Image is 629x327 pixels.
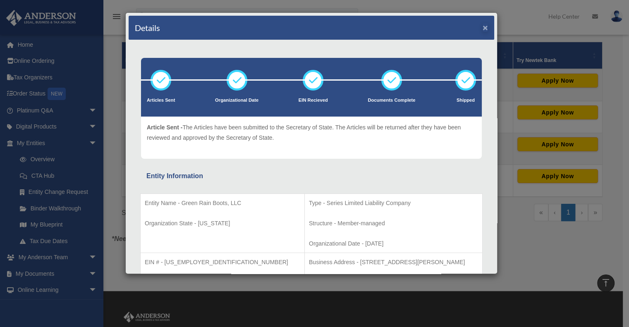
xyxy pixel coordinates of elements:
[368,96,415,105] p: Documents Complete
[147,122,476,143] p: The Articles have been submitted to the Secretary of State. The Articles will be returned after t...
[299,96,328,105] p: EIN Recieved
[145,198,300,208] p: Entity Name - Green Rain Boots, LLC
[145,257,300,267] p: EIN # - [US_EMPLOYER_IDENTIFICATION_NUMBER]
[309,198,478,208] p: Type - Series Limited Liability Company
[455,96,476,105] p: Shipped
[309,239,478,249] p: Organizational Date - [DATE]
[309,218,478,229] p: Structure - Member-managed
[135,22,160,33] h4: Details
[147,124,182,131] span: Article Sent -
[309,257,478,267] p: Business Address - [STREET_ADDRESS][PERSON_NAME]
[146,170,476,182] div: Entity Information
[147,96,175,105] p: Articles Sent
[145,218,300,229] p: Organization State - [US_STATE]
[483,23,488,32] button: ×
[215,96,258,105] p: Organizational Date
